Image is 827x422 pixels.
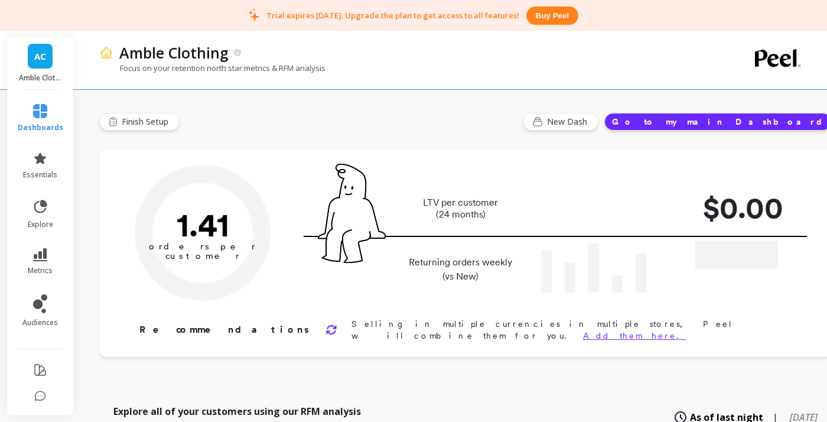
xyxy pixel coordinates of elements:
p: Trial expires [DATE]. Upgrade the plan to get access to all features! [266,10,519,21]
p: $0.00 [689,186,783,230]
span: essentials [23,170,57,180]
text: 1.41 [177,205,229,244]
p: LTV per customer (24 months) [405,197,516,220]
tspan: customer [165,251,240,261]
p: Returning orders weekly (vs New) [405,255,516,284]
img: pal seatted on line [318,164,386,263]
img: header icon [99,46,113,60]
span: Finish Setup [122,116,172,128]
span: metrics [28,266,53,275]
span: New Dash [547,116,591,128]
p: Focus on your retention north star metrics & RFM analysis [99,63,325,73]
p: Recommendations [139,323,311,337]
button: Buy peel [526,7,578,25]
tspan: orders per [149,241,256,252]
button: New Dash [523,113,598,131]
button: Finish Setup [99,113,180,131]
span: AC [34,50,46,63]
span: audiences [22,318,58,327]
p: Amble Clothing [119,43,229,63]
p: Selling in multiple currencies in multiple stores, Peel will combine them for you. [351,318,794,342]
p: Amble Clothing [19,73,62,83]
p: Explore all of your customers using our RFM analysis [113,404,361,418]
a: Add them here. [583,331,686,340]
span: explore [28,220,53,229]
span: dashboards [18,123,63,132]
